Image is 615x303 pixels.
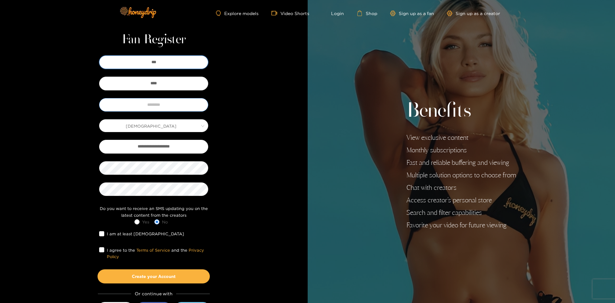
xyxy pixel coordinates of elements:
[159,219,170,225] span: No
[447,11,500,16] a: Sign up as a creator
[271,10,280,16] span: video-camera
[390,11,434,16] a: Sign up as a fan
[406,99,516,123] h2: Benefits
[406,209,516,216] li: Search and filter capabilities
[406,171,516,179] li: Multiple solution options to choose from
[98,290,210,297] div: Or continue with
[136,248,170,252] a: Terms of Service
[98,269,210,283] button: Create your Account
[406,134,516,141] li: View exclusive content
[357,10,377,16] a: Shop
[406,221,516,229] li: Favorite your video for future viewing
[99,121,208,130] span: Male
[140,219,152,225] span: Yes
[104,247,208,260] span: I agree to the and the
[406,159,516,166] li: Fast and reliable buffering and viewing
[406,184,516,191] li: Chat with creators
[322,10,344,16] a: Login
[271,10,309,16] a: Video Shorts
[406,146,516,154] li: Monthly subscriptions
[104,231,187,237] span: I am at least [DEMOGRAPHIC_DATA]
[98,205,210,218] div: Do you want to receive an SMS updating you on the latest content from the creators
[122,32,186,47] h1: Fan Register
[216,11,258,16] a: Explore models
[406,196,516,204] li: Access creator's personal store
